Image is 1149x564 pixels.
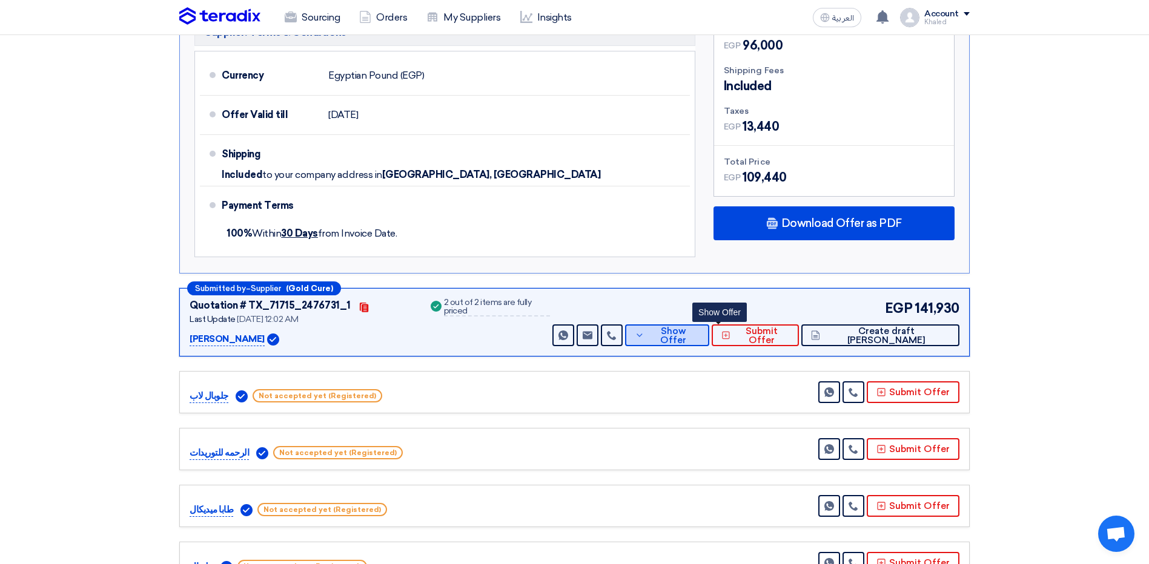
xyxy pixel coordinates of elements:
div: Total Price [724,156,944,168]
p: [PERSON_NAME] [190,332,265,347]
div: 2 out of 2 items are fully priced [444,298,550,316]
div: Payment Terms [222,191,675,220]
span: 141,930 [915,298,959,318]
button: Create draft [PERSON_NAME] [801,324,959,346]
img: Verified Account [267,333,279,346]
div: Shipping Fees [724,64,944,77]
button: Submit Offer [867,381,959,403]
span: Show Offer [647,327,700,345]
div: Shipping [222,140,319,169]
span: EGP [885,298,913,318]
p: الرحمه للتوريدات [190,446,249,461]
span: Within from Invoice Date. [227,228,397,239]
div: Taxes [724,105,944,117]
span: EGP [724,171,741,184]
div: – [187,281,341,295]
img: Verified Account [240,504,253,516]
span: Download Offer as PDF [781,218,902,229]
div: Offer Valid till [222,100,319,130]
span: Last Update [190,314,236,324]
span: 13,440 [743,117,779,136]
span: Included [222,169,262,181]
span: [GEOGRAPHIC_DATA], [GEOGRAPHIC_DATA] [382,169,601,181]
a: Orders [349,4,417,31]
span: EGP [724,120,741,133]
div: Quotation # TX_71715_2476731_1 [190,298,351,313]
span: [DATE] 12:02 AM [237,314,298,324]
img: Verified Account [256,447,268,459]
div: Khaled [924,19,970,25]
b: (Gold Cure) [286,284,333,292]
span: Not accepted yet (Registered) [273,446,403,459]
span: EGP [724,39,741,52]
img: Verified Account [236,390,248,402]
a: My Suppliers [417,4,510,31]
span: [DATE] [328,109,358,121]
u: 30 Days [281,228,318,239]
span: Supplier [251,284,281,292]
button: Submit Offer [867,438,959,460]
div: Show Offer [692,303,747,322]
button: العربية [813,8,861,27]
span: 109,440 [743,168,787,186]
span: to your company address in [262,169,382,181]
span: Submitted by [195,284,246,292]
a: Insights [511,4,581,31]
span: Submit Offer [733,327,789,345]
span: العربية [832,14,854,22]
div: Egyptian Pound (EGP) [328,64,424,87]
a: Sourcing [275,4,349,31]
p: جلوبال لاب [190,389,228,404]
div: Account [924,9,959,19]
span: Not accepted yet (Registered) [253,389,382,402]
img: Teradix logo [179,7,260,25]
span: 96,000 [743,36,783,54]
div: Open chat [1098,516,1134,552]
img: profile_test.png [900,8,919,27]
button: Show Offer [625,324,709,346]
span: Included [724,77,772,95]
span: Create draft [PERSON_NAME] [823,327,950,345]
span: Not accepted yet (Registered) [257,503,387,516]
strong: 100% [227,228,252,239]
p: طابا ميديكال [190,503,233,517]
div: Currency [222,61,319,90]
button: Submit Offer [712,324,799,346]
button: Submit Offer [867,495,959,517]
